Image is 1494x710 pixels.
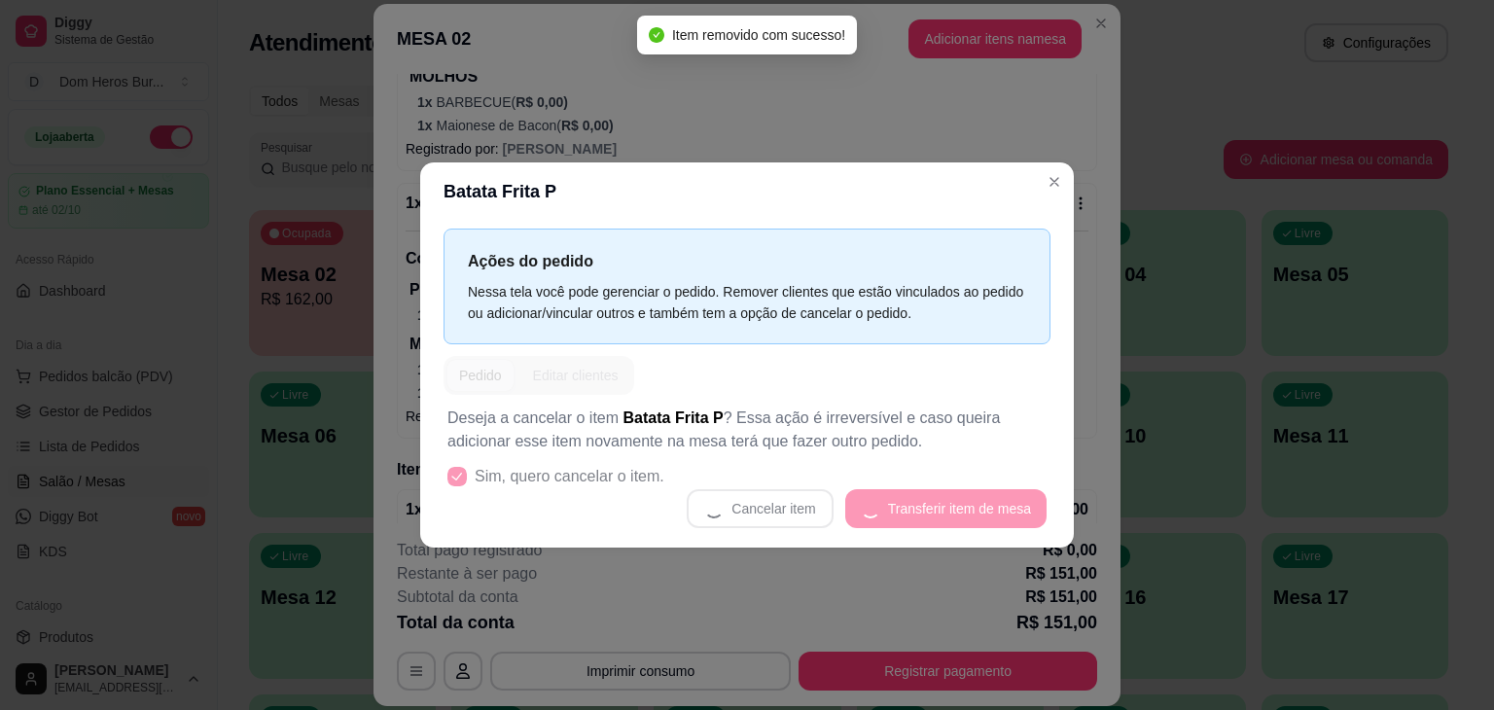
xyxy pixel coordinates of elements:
button: Close [1039,166,1070,197]
p: Deseja a cancelar o item ? Essa ação é irreversível e caso queira adicionar esse item novamente n... [447,407,1047,453]
p: Ações do pedido [468,249,1026,273]
div: Nessa tela você pode gerenciar o pedido. Remover clientes que estão vinculados ao pedido ou adici... [468,281,1026,324]
header: Batata Frita P [420,162,1074,221]
span: Batata Frita P [623,409,724,426]
span: check-circle [649,27,664,43]
span: Item removido com sucesso! [672,27,845,43]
